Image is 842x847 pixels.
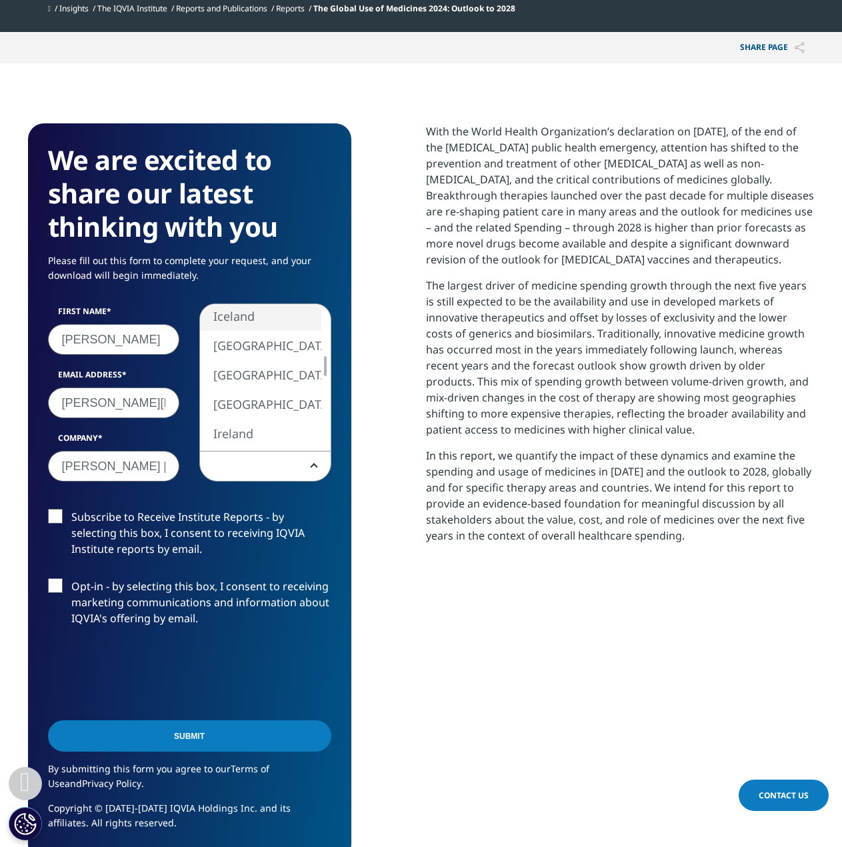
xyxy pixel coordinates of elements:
[759,790,809,801] span: Contact Us
[48,305,180,324] label: First Name
[48,762,331,801] p: By submitting this form you agree to our and .
[48,648,251,700] iframe: reCAPTCHA
[200,389,321,419] li: [GEOGRAPHIC_DATA]
[176,3,267,14] a: Reports and Publications
[426,277,815,448] p: The largest driver of medicine spending growth through the next five years is still expected to b...
[48,369,180,387] label: Email Address
[48,432,180,451] label: Company
[48,143,331,243] h3: We are excited to share our latest thinking with you
[200,301,321,331] li: Iceland
[48,578,331,634] label: Opt-in - by selecting this box, I consent to receiving marketing communications and information a...
[730,32,815,63] p: Share PAGE
[730,32,815,63] button: Share PAGEShare PAGE
[313,3,515,14] span: The Global Use of Medicines 2024: Outlook to 2028
[48,720,331,752] input: Submit
[200,331,321,360] li: [GEOGRAPHIC_DATA]
[426,123,815,277] p: With the World Health Organization’s declaration on [DATE], of the end of the [MEDICAL_DATA] publ...
[9,807,42,840] button: Cookies Settings
[426,448,815,554] p: In this report, we quantify the impact of these dynamics and examine the spending and usage of me...
[739,780,829,811] a: Contact Us
[795,42,805,53] img: Share PAGE
[97,3,167,14] a: The IQVIA Institute
[48,253,331,293] p: Please fill out this form to complete your request, and your download will begin immediately.
[48,509,331,564] label: Subscribe to Receive Institute Reports - by selecting this box, I consent to receiving IQVIA Inst...
[276,3,305,14] a: Reports
[200,448,321,478] li: Israel
[59,3,89,14] a: Insights
[82,777,141,790] a: Privacy Policy
[200,360,321,389] li: [GEOGRAPHIC_DATA]
[48,801,331,840] p: Copyright © [DATE]-[DATE] IQVIA Holdings Inc. and its affiliates. All rights reserved.
[200,419,321,448] li: Ireland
